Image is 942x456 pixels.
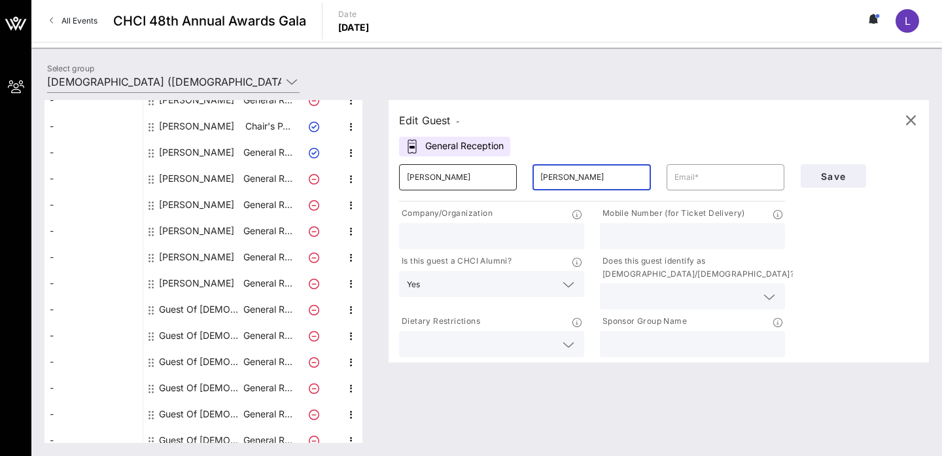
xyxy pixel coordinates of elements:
[811,171,856,182] span: Save
[159,375,241,401] div: Guest Of National Education Association
[159,244,234,270] div: Rocio Inclan
[801,164,866,188] button: Save
[42,10,105,31] a: All Events
[399,207,493,220] p: Company/Organization
[44,401,143,427] div: -
[241,218,294,244] p: General R…
[44,427,143,453] div: -
[399,137,510,156] div: General Reception
[159,166,234,192] div: Miguel Gonzalez
[241,270,294,296] p: General R…
[44,113,143,139] div: -
[44,270,143,296] div: -
[159,427,241,453] div: Guest Of National Education Association
[241,375,294,401] p: General R…
[159,401,241,427] div: Guest Of National Education Association
[44,87,143,113] div: -
[159,192,234,218] div: Nico Ballon
[113,11,306,31] span: CHCI 48th Annual Awards Gala
[905,14,911,27] span: L
[44,349,143,375] div: -
[241,349,294,375] p: General R…
[159,323,241,349] div: Guest Of National Education Association
[159,349,241,375] div: Guest Of National Education Association
[241,323,294,349] p: General R…
[674,167,776,188] input: Email*
[241,139,294,166] p: General R…
[61,16,97,26] span: All Events
[241,296,294,323] p: General R…
[44,244,143,270] div: -
[407,280,420,289] div: Yes
[44,218,143,244] div: -
[540,167,642,188] input: Last Name*
[896,9,919,33] div: L
[44,375,143,401] div: -
[338,21,370,34] p: [DATE]
[159,296,241,323] div: Guest Of National Education Association
[159,218,234,244] div: Ovidia Molina
[241,166,294,192] p: General R…
[399,315,480,328] p: Dietary Restrictions
[47,63,94,73] label: Select group
[159,270,234,296] div: Susana O'Daniel
[44,166,143,192] div: -
[241,87,294,113] p: General R…
[241,113,294,139] p: Chair's P…
[44,139,143,166] div: -
[159,139,234,166] div: Merwyn Scott
[44,192,143,218] div: -
[44,296,143,323] div: -
[456,116,460,126] span: -
[399,111,460,130] div: Edit Guest
[159,87,234,113] div: Kristofer Garcia
[338,8,370,21] p: Date
[44,323,143,349] div: -
[399,271,584,297] div: Yes
[241,244,294,270] p: General R…
[241,427,294,453] p: General R…
[159,113,234,139] div: Laura Castillo
[241,192,294,218] p: General R…
[600,207,745,220] p: Mobile Number (for Ticket Delivery)
[399,254,512,268] p: Is this guest a CHCI Alumni?
[407,167,509,188] input: First Name*
[600,254,794,281] p: Does this guest identify as [DEMOGRAPHIC_DATA]/[DEMOGRAPHIC_DATA]?
[241,401,294,427] p: General R…
[600,315,687,328] p: Sponsor Group Name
